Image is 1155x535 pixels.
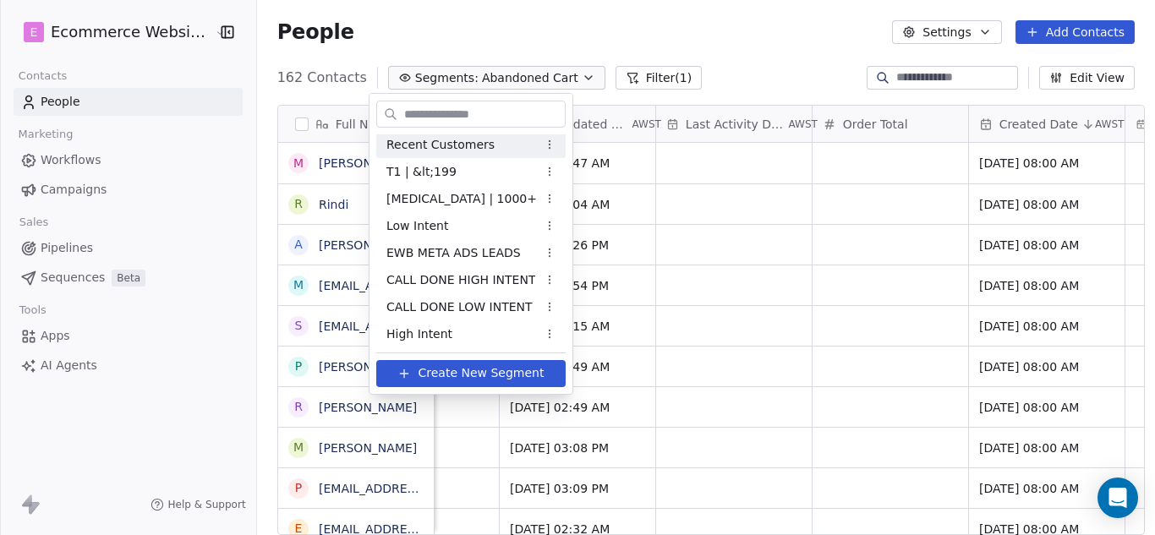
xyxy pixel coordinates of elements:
[386,217,449,235] span: Low Intent
[418,364,544,382] span: Create New Segment
[386,163,457,181] span: T1 | &lt;199
[386,298,533,316] span: CALL DONE LOW INTENT
[386,325,452,343] span: High Intent
[386,190,537,208] span: [MEDICAL_DATA] | 1000+
[376,50,566,429] div: Suggestions
[386,271,535,289] span: CALL DONE HIGH INTENT
[376,360,566,387] button: Create New Segment
[386,244,521,262] span: EWB META ADS LEADS
[386,136,495,154] span: Recent Customers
